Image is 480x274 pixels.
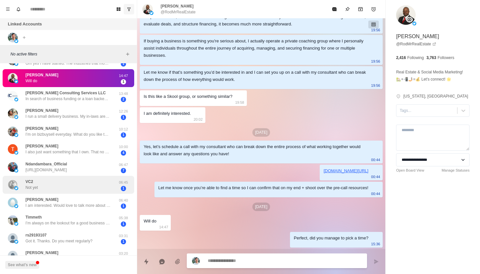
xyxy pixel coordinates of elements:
[25,185,38,190] p: Not yet
[115,73,132,79] p: 14:47
[144,38,368,59] div: If buying a business is something you're serious about, I actually operate a private coaching gro...
[14,115,18,119] img: picture
[25,197,58,203] p: [PERSON_NAME]
[367,3,380,16] button: Add reminder
[121,150,126,156] span: 4
[441,168,470,173] a: Manage Statuses
[396,5,416,25] img: picture
[144,93,232,100] div: Is this like a Skool group, or something similar?
[396,55,406,61] p: 2,416
[194,116,203,123] p: 20:02
[121,204,126,209] span: 1
[25,161,67,167] p: Ndandambara_Official
[192,257,200,265] img: picture
[25,60,110,66] p: Gm yes I have started. The industries that most intrigue me are service ( laundry, car wash/self ...
[8,91,18,101] img: picture
[144,218,156,225] div: Will do
[8,127,18,136] img: picture
[8,73,18,83] img: picture
[8,109,18,118] img: picture
[371,156,380,163] p: 00:44
[8,180,18,190] img: picture
[121,79,126,84] span: 1
[115,180,132,185] p: 06:45
[124,4,134,14] button: Show unread conversations
[142,4,153,14] img: picture
[25,90,106,96] p: [PERSON_NAME] Consulting Services LLC
[371,26,380,34] p: 19:56
[8,162,18,172] img: picture
[144,69,368,83] div: Let me know if that’s something you’d be interested in and I can set you up on a call with my con...
[8,144,18,154] img: picture
[14,186,18,190] img: picture
[121,97,126,102] span: 2
[294,235,368,242] div: Perfect, did you manage to pick a time?
[161,3,194,9] p: [PERSON_NAME]
[25,114,110,119] p: I run a small delivery business. My in-laws are the owners. Seeking any/all options to buy. Im in...
[115,91,132,97] p: 13:48
[14,62,18,66] img: picture
[25,232,47,238] p: rs29193107
[25,126,58,131] p: [PERSON_NAME]
[159,223,168,231] p: 14:47
[144,143,368,158] div: Yes, let’s schedule a call with my consultant who can break down the entire process of what worki...
[14,80,18,84] img: picture
[370,255,383,268] button: Send message
[8,198,18,207] img: picture
[121,168,126,173] span: 7
[171,255,184,268] button: Add media
[14,240,18,244] img: picture
[252,128,270,137] p: [DATE]
[412,22,416,25] img: picture
[115,233,132,239] p: 03:31
[14,222,18,226] img: picture
[396,33,439,40] p: [PERSON_NAME]
[25,108,58,114] p: [PERSON_NAME]
[140,255,153,268] button: Quick replies
[113,4,124,14] button: Board View
[25,96,110,102] p: In search of business funding or a loan backed by real estate? (Operating business loans) Asset b...
[396,168,424,173] a: Open Board View
[115,162,132,168] p: 06:47
[25,72,58,78] p: [PERSON_NAME]
[121,239,126,244] span: 1
[8,33,18,42] img: picture
[144,13,368,28] div: No problem at all, I know how overwhelming it can feel at first. But once you understand how to f...
[14,204,18,208] img: picture
[371,190,380,197] p: 00:44
[25,131,110,137] p: I’m on bizbuysell everyday. What do you like to buy?
[25,220,110,226] p: I’m always on the lookout for a good business to acquire and my interests are wide, so I’m not lo...
[150,11,153,15] img: picture
[25,250,58,256] p: [PERSON_NAME]
[324,168,368,173] a: [DOMAIN_NAME][URL]
[20,34,28,41] button: Add account
[25,238,92,244] p: Got it. Thanks. Do you meet regularly?
[13,4,24,14] button: Notifications
[426,55,436,61] p: 3,763
[121,61,126,67] span: 1
[8,233,18,243] img: picture
[396,41,436,47] a: @RodMrRealEstate
[371,173,380,180] p: 00:44
[8,21,42,27] p: Linked Accounts
[252,203,270,211] p: [DATE]
[14,151,18,155] img: picture
[115,251,132,256] p: 03:20
[8,251,18,261] img: picture
[25,149,110,155] p: I also just want something that I own. That no one can take from me. Not reliant on market condit...
[161,9,196,15] p: @RodMrRealEstate
[144,110,191,117] div: I am definitely interested.
[25,179,33,185] p: VC2
[403,93,468,99] p: [US_STATE], [GEOGRAPHIC_DATA]
[25,214,42,220] p: Timmeth
[8,215,18,225] img: picture
[155,255,168,268] button: Reply with AI
[371,58,380,65] p: 19:56
[25,203,110,208] p: I am interested. Would love to talk more about this. I really would appreciate some guidance as I...
[158,184,368,191] div: Let me know once you’re able to find a time so I can confirm that on my end + shoot over the pre-...
[14,98,18,101] img: picture
[3,4,13,14] button: Menu
[115,144,132,150] p: 10:00
[5,261,39,269] button: See what's new
[10,51,124,57] p: No active filters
